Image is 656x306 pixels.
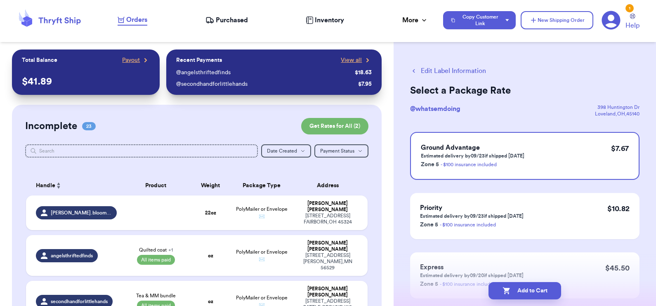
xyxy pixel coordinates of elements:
div: @ secondhandforlittlehands [176,80,355,88]
p: Estimated delivery by 09/23 if shipped [DATE] [421,153,524,159]
p: Estimated delivery by 09/20 if shipped [DATE] [420,272,524,279]
span: Help [625,21,639,31]
span: Priority [420,205,442,211]
span: Payment Status [320,148,354,153]
button: Edit Label Information [410,66,486,76]
div: @ angelsthriftedfinds [176,68,352,77]
span: @ whatsemdoing [410,106,460,112]
span: Ground Advantage [421,144,480,151]
a: Purchased [205,15,248,25]
span: Handle [36,181,55,190]
span: PolyMailer or Envelope ✉️ [236,250,288,262]
span: Zone 5 [421,162,439,167]
div: [STREET_ADDRESS] [PERSON_NAME] , MN 56529 [297,252,358,271]
button: Get Rates for All (2) [301,118,368,134]
a: - $100 insurance included [441,162,497,167]
span: + 1 [168,247,173,252]
button: New Shipping Order [521,11,593,29]
span: Orders [126,15,147,25]
input: Search [25,144,258,158]
a: - $100 insurance included [440,222,496,227]
span: Date Created [267,148,297,153]
strong: oz [208,299,213,304]
div: 398 Huntington Dr [595,104,639,111]
span: 23 [82,122,96,130]
p: Estimated delivery by 09/23 if shipped [DATE] [420,213,524,219]
span: Zone 5 [420,222,438,228]
span: PolyMailer or Envelope ✉️ [236,207,288,219]
span: secondhandforlittlehands [51,298,108,305]
a: View all [341,56,372,64]
strong: 22 oz [205,210,216,215]
div: $ 7.95 [358,80,372,88]
p: $ 41.89 [22,75,150,88]
a: 1 [602,11,621,30]
a: Help [625,14,639,31]
button: Payment Status [314,144,368,158]
div: [PERSON_NAME] [PERSON_NAME] [297,286,358,298]
div: More [402,15,428,25]
a: Inventory [306,15,344,25]
th: Address [293,176,368,195]
div: $ 18.63 [355,68,372,77]
span: [PERSON_NAME].bloomphoto [51,209,112,216]
button: Date Created [261,144,311,158]
div: [STREET_ADDRESS] FAIRBORN , OH 45324 [297,213,358,225]
th: Product [122,176,190,195]
strong: oz [208,253,213,258]
a: Payout [122,56,150,64]
p: $ 10.82 [607,203,630,214]
p: Total Balance [22,56,57,64]
span: Payout [122,56,140,64]
span: Quilted coat [139,247,173,253]
div: 1 [625,4,634,12]
span: Purchased [216,15,248,25]
h2: Select a Package Rate [410,84,639,97]
div: Loveland , OH , 45140 [595,111,639,117]
th: Weight [190,176,231,195]
h2: Incomplete [25,120,77,133]
span: Express [420,264,444,271]
span: All items paid [137,255,175,265]
button: Sort ascending [55,181,62,191]
p: Recent Payments [176,56,222,64]
span: Tea & MM bundle [136,292,176,299]
span: View all [341,56,362,64]
span: angelsthriftedfinds [51,252,93,259]
th: Package Type [231,176,293,195]
button: Add to Cart [488,282,561,299]
span: Inventory [315,15,344,25]
div: [PERSON_NAME] [PERSON_NAME] [297,200,358,213]
div: [PERSON_NAME] [PERSON_NAME] [297,240,358,252]
a: Orders [118,15,147,26]
p: $ 45.50 [605,262,630,274]
button: Copy Customer Link [443,11,516,29]
p: $ 7.67 [611,143,629,154]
